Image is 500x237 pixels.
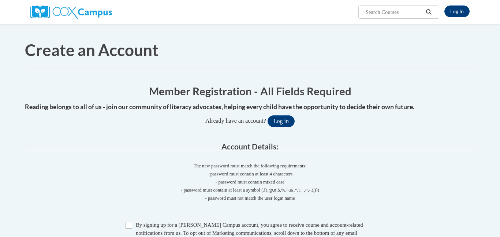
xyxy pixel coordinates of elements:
span: Create an Account [25,40,158,59]
i:  [426,10,432,15]
span: The new password must match the following requirements: [194,163,307,169]
span: Account Details: [221,142,279,151]
button: Search [423,8,434,16]
a: Log In [444,5,470,17]
span: - password must contain at least 4 characters - password must contain mixed case - password must ... [25,170,475,202]
img: Cox Campus [30,5,112,19]
span: Already have an account? [205,118,266,124]
button: Log in [268,115,295,127]
input: Search Courses [365,8,423,16]
a: Cox Campus [30,8,112,15]
h1: Member Registration - All Fields Required [25,84,475,99]
h4: Reading belongs to all of us - join our community of literacy advocates, helping every child have... [25,102,475,112]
